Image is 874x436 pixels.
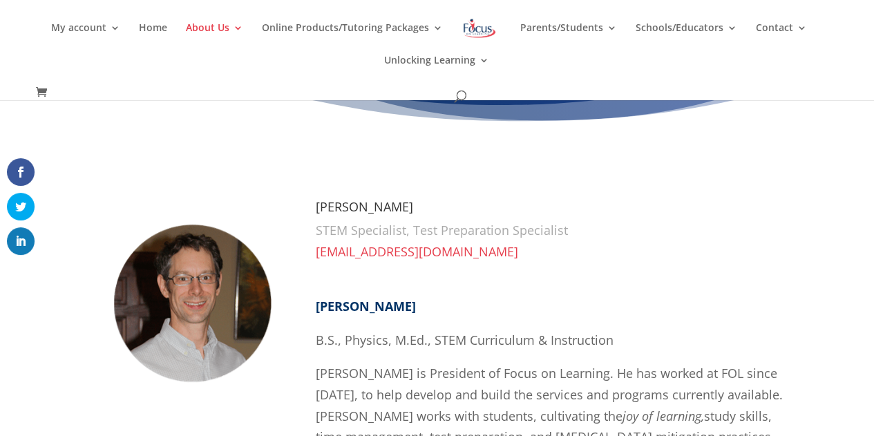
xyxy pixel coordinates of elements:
a: Parents/Students [520,23,616,55]
img: Focus on Learning [462,16,497,41]
a: Contact [755,23,806,55]
h4: [PERSON_NAME] [316,200,787,220]
span: B.S., Physics, M.Ed., STEM Curriculum & Instruction [316,332,614,348]
p: STEM Specialist, Test Preparation Specialist [316,220,787,241]
img: Thomas Patrick Scharenborg [88,200,295,408]
a: Online Products/Tutoring Packages [262,23,443,55]
a: Unlocking Learning [384,55,489,88]
a: Schools/Educators [635,23,737,55]
a: [EMAIL_ADDRESS][DOMAIN_NAME] [316,243,518,260]
em: joy of learning, [623,408,704,424]
a: My account [51,23,120,55]
a: Home [139,23,167,55]
a: About Us [186,23,243,55]
strong: [PERSON_NAME] [316,298,416,314]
